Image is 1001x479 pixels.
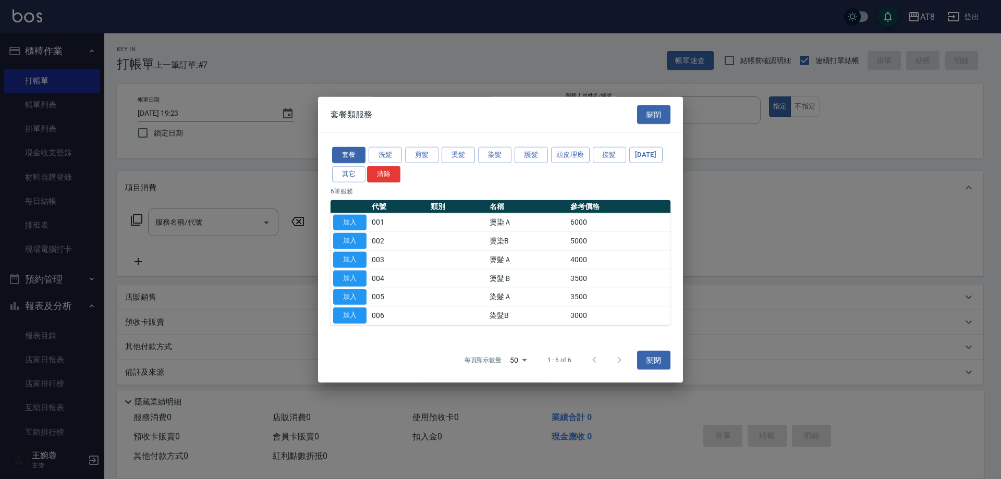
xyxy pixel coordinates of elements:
[487,306,568,325] td: 染髮B
[568,250,670,269] td: 4000
[333,270,367,286] button: 加入
[369,200,428,213] th: 代號
[506,346,531,374] div: 50
[547,355,571,365] p: 1–6 of 6
[487,213,568,232] td: 燙染Ａ
[487,288,568,306] td: 染髮Ａ
[333,233,367,249] button: 加入
[405,147,438,163] button: 剪髮
[568,213,670,232] td: 6000
[465,355,502,365] p: 每頁顯示數量
[333,214,367,230] button: 加入
[487,231,568,250] td: 燙染B
[442,147,475,163] button: 燙髮
[487,269,568,288] td: 燙髮Ｂ
[551,147,590,163] button: 頭皮理療
[478,147,511,163] button: 染髮
[568,306,670,325] td: 3000
[369,306,428,325] td: 006
[331,109,372,119] span: 套餐類服務
[369,213,428,232] td: 001
[332,166,365,182] button: 其它
[369,147,402,163] button: 洗髮
[333,308,367,324] button: 加入
[568,288,670,306] td: 3500
[568,269,670,288] td: 3500
[367,166,400,182] button: 清除
[333,289,367,305] button: 加入
[487,200,568,213] th: 名稱
[593,147,626,163] button: 接髮
[369,250,428,269] td: 003
[369,269,428,288] td: 004
[332,147,365,163] button: 套餐
[428,200,487,213] th: 類別
[637,351,670,370] button: 關閉
[369,288,428,306] td: 005
[333,252,367,268] button: 加入
[568,200,670,213] th: 參考價格
[629,147,663,163] button: [DATE]
[369,231,428,250] td: 002
[331,186,670,195] p: 6 筆服務
[637,105,670,124] button: 關閉
[515,147,548,163] button: 護髮
[568,231,670,250] td: 5000
[487,250,568,269] td: 燙髮Ａ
